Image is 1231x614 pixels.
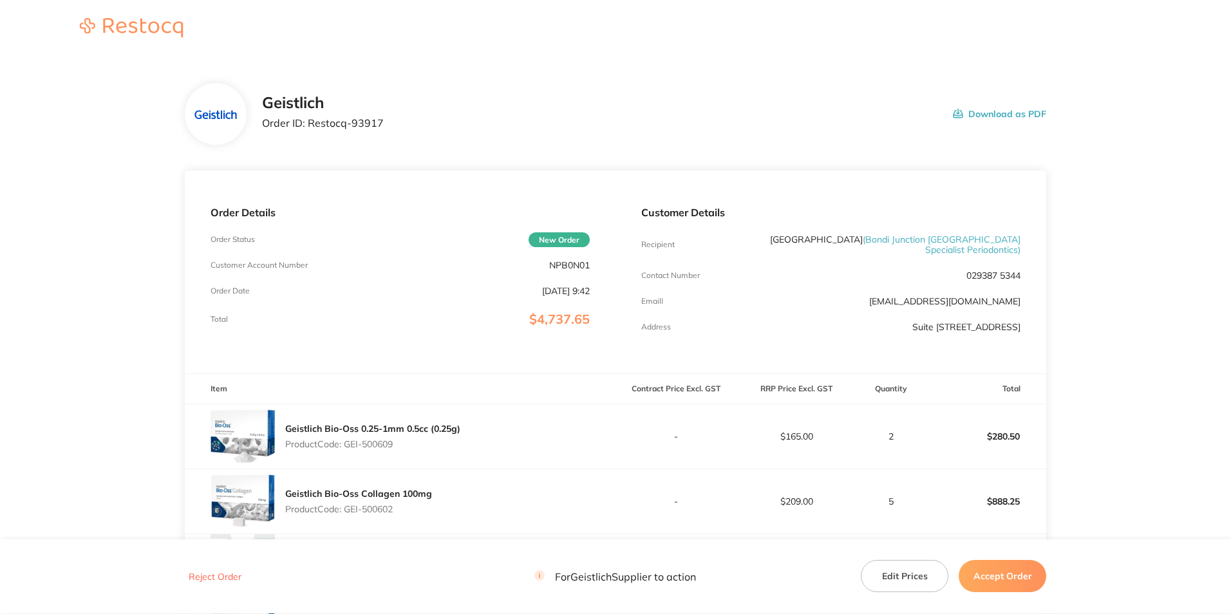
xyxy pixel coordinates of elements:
[966,270,1020,281] p: 029387 5344
[926,421,1046,452] p: $280.50
[211,534,275,599] img: Z2k3YW01ZQ
[211,315,228,324] p: Total
[926,486,1046,517] p: $888.25
[912,322,1020,332] p: Suite [STREET_ADDRESS]
[262,117,384,129] p: Order ID: Restocq- 93917
[641,271,700,280] p: Contact Number
[185,374,615,404] th: Item
[211,469,275,534] img: bDY1aWdidA
[534,571,696,583] p: For Geistlich Supplier to action
[737,431,856,442] p: $165.00
[285,439,460,449] p: Product Code: GEI-500609
[616,496,735,507] p: -
[211,207,590,218] p: Order Details
[529,311,590,327] span: $4,737.65
[953,94,1046,134] button: Download as PDF
[67,18,196,37] img: Restocq logo
[211,235,255,244] p: Order Status
[863,234,1020,256] span: ( Bondi Junction [GEOGRAPHIC_DATA] Specialist Periodontics )
[641,207,1020,218] p: Customer Details
[926,374,1046,404] th: Total
[285,423,460,434] a: Geistlich Bio-Oss 0.25-1mm 0.5cc (0.25g)
[857,374,926,404] th: Quantity
[185,572,245,583] button: Reject Order
[549,260,590,270] p: NPB0N01
[641,297,663,306] p: Emaill
[285,488,432,499] a: Geistlich Bio-Oss Collagen 100mg
[858,431,925,442] p: 2
[211,286,250,295] p: Order Date
[641,322,671,331] p: Address
[767,234,1020,255] p: [GEOGRAPHIC_DATA]
[737,496,856,507] p: $209.00
[542,286,590,296] p: [DATE] 9:42
[858,496,925,507] p: 5
[861,561,948,593] button: Edit Prices
[194,93,236,135] img: dmE5cGxzaw
[959,561,1046,593] button: Accept Order
[641,240,675,249] p: Recipient
[736,374,856,404] th: RRP Price Excl. GST
[67,18,196,39] a: Restocq logo
[529,232,590,247] span: New Order
[211,404,275,469] img: amlidXg4cA
[616,431,735,442] p: -
[869,295,1020,307] a: [EMAIL_ADDRESS][DOMAIN_NAME]
[615,374,736,404] th: Contract Price Excl. GST
[262,94,384,112] h2: Geistlich
[211,261,308,270] p: Customer Account Number
[285,504,432,514] p: Product Code: GEI-500602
